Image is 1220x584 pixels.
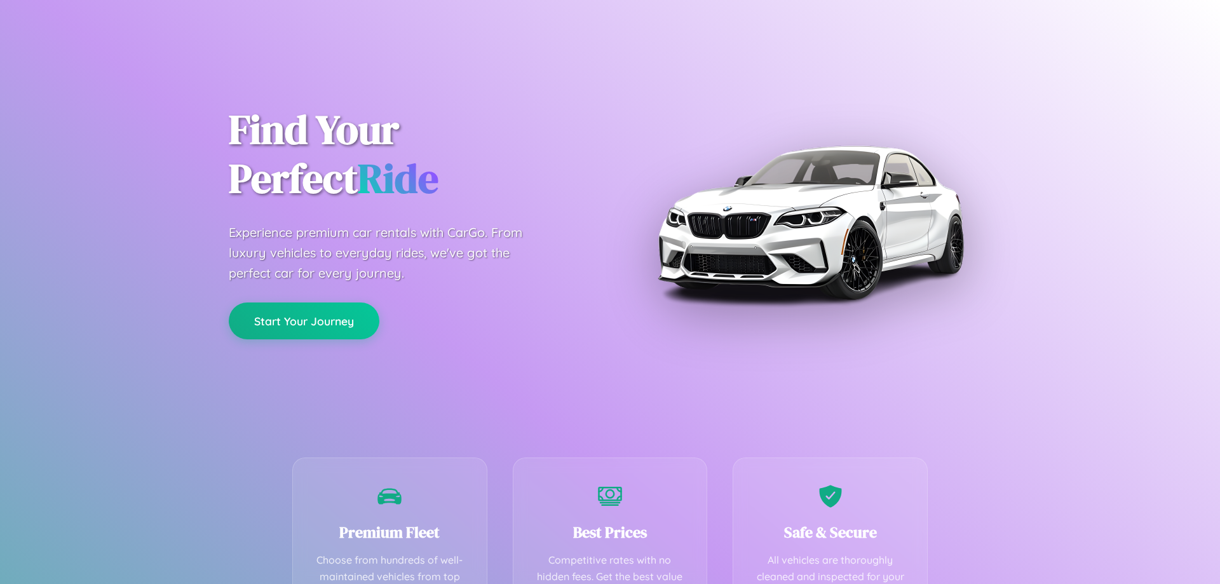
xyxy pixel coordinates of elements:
[358,151,438,206] span: Ride
[532,522,688,543] h3: Best Prices
[229,105,591,203] h1: Find Your Perfect
[752,522,908,543] h3: Safe & Secure
[651,64,969,381] img: Premium BMW car rental vehicle
[229,302,379,339] button: Start Your Journey
[229,222,546,283] p: Experience premium car rentals with CarGo. From luxury vehicles to everyday rides, we've got the ...
[312,522,468,543] h3: Premium Fleet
